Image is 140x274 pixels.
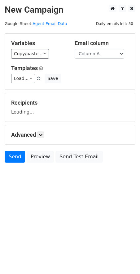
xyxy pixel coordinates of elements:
h5: Variables [11,40,65,47]
button: Save [45,74,61,83]
h5: Recipients [11,99,129,106]
a: Send Test Email [55,151,103,163]
a: Send [5,151,25,163]
h5: Advanced [11,131,129,138]
div: Loading... [11,99,129,115]
h5: Email column [75,40,129,47]
small: Google Sheet: [5,21,67,26]
a: Daily emails left: 50 [94,21,135,26]
h2: New Campaign [5,5,135,15]
a: Agent Email Data [33,21,67,26]
a: Load... [11,74,35,83]
a: Templates [11,65,38,71]
a: Copy/paste... [11,49,49,59]
a: Preview [27,151,54,163]
span: Daily emails left: 50 [94,20,135,27]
